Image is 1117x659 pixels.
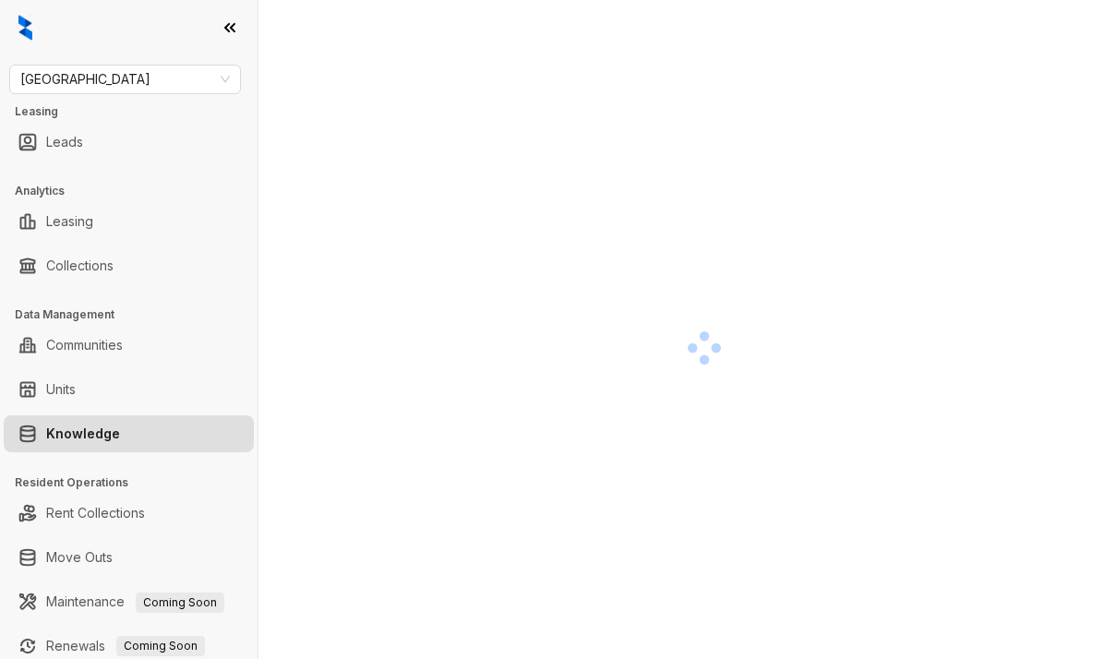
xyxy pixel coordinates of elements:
li: Communities [4,327,254,364]
a: Leads [46,124,83,161]
li: Units [4,371,254,408]
a: Move Outs [46,539,113,576]
li: Rent Collections [4,495,254,532]
a: Rent Collections [46,495,145,532]
span: Fairfield [20,66,230,93]
li: Leasing [4,203,254,240]
a: Knowledge [46,415,120,452]
h3: Analytics [15,183,258,199]
li: Collections [4,247,254,284]
span: Coming Soon [136,593,224,613]
a: Collections [46,247,114,284]
a: Units [46,371,76,408]
img: logo [18,15,32,41]
span: Coming Soon [116,636,205,656]
a: Leasing [46,203,93,240]
li: Maintenance [4,583,254,620]
li: Knowledge [4,415,254,452]
li: Move Outs [4,539,254,576]
h3: Data Management [15,306,258,323]
a: Communities [46,327,123,364]
h3: Leasing [15,103,258,120]
h3: Resident Operations [15,474,258,491]
li: Leads [4,124,254,161]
